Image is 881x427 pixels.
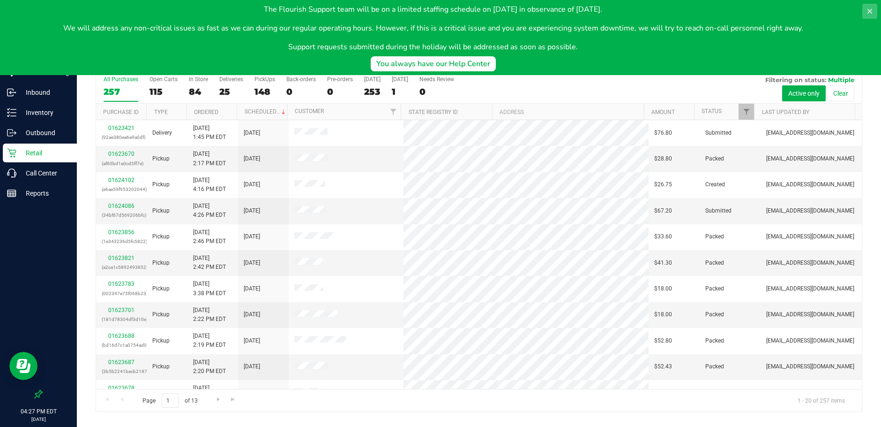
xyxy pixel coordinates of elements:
[7,108,16,117] inline-svg: Inventory
[419,86,454,97] div: 0
[705,129,732,137] span: Submitted
[108,385,134,391] a: 01623678
[211,393,225,406] a: Go to the next page
[16,188,73,199] p: Reports
[244,284,260,293] span: [DATE]
[244,154,260,163] span: [DATE]
[765,76,826,84] span: Filtering on status:
[193,176,226,194] span: [DATE] 4:16 PM EDT
[63,23,803,34] p: We will address any non-critical issues as fast as we can during our regular operating hours. How...
[244,259,260,267] span: [DATE]
[705,232,724,241] span: Packed
[654,336,672,345] span: $52.80
[705,389,724,397] span: Packed
[108,229,134,236] a: 01623856
[63,41,803,53] p: Support requests submitted during the holiday will be addressed as soon as possible.
[654,206,672,215] span: $67.20
[654,154,672,163] span: $28.80
[102,315,141,324] p: (181d78304df3d10e)
[219,86,243,97] div: 25
[244,389,260,397] span: [DATE]
[102,185,141,194] p: (e6ae59f953202044)
[16,168,73,179] p: Call Center
[244,232,260,241] span: [DATE]
[16,127,73,138] p: Outbound
[219,76,243,83] div: Deliveries
[790,393,852,407] span: 1 - 20 of 257 items
[193,124,226,142] span: [DATE] 1:45 PM EDT
[364,86,381,97] div: 253
[193,202,226,220] span: [DATE] 4:26 PM EDT
[254,76,275,83] div: PickUps
[654,389,672,397] span: $36.00
[492,104,644,120] th: Address
[766,284,854,293] span: [EMAIL_ADDRESS][DOMAIN_NAME]
[108,255,134,261] a: 01623821
[766,206,854,215] span: [EMAIL_ADDRESS][DOMAIN_NAME]
[244,180,260,189] span: [DATE]
[705,180,725,189] span: Created
[654,180,672,189] span: $26.75
[193,254,226,272] span: [DATE] 2:42 PM EDT
[7,88,16,97] inline-svg: Inbound
[739,104,754,120] a: Filter
[654,129,672,137] span: $76.80
[108,151,134,157] a: 01623670
[152,154,170,163] span: Pickup
[254,86,275,97] div: 148
[705,310,724,319] span: Packed
[152,362,170,371] span: Pickup
[828,76,854,84] span: Multiple
[286,86,316,97] div: 0
[102,263,141,272] p: (a2ca1c5892493852)
[102,367,141,376] p: (3b5b2241becb2187)
[766,362,854,371] span: [EMAIL_ADDRESS][DOMAIN_NAME]
[102,211,141,220] p: (34bf67d569206bfc)
[104,86,138,97] div: 257
[705,206,732,215] span: Submitted
[766,336,854,345] span: [EMAIL_ADDRESS][DOMAIN_NAME]
[102,237,141,246] p: (1e343236d5fc5822)
[376,58,490,69] div: You always have our Help Center
[102,341,141,350] p: (bd16d7c1a0754ad0)
[16,147,73,159] p: Retail
[705,154,724,163] span: Packed
[152,206,170,215] span: Pickup
[193,332,226,350] span: [DATE] 2:19 PM EDT
[16,87,73,98] p: Inbound
[392,86,408,97] div: 1
[245,108,287,115] a: Scheduled
[152,129,172,137] span: Delivery
[193,150,226,168] span: [DATE] 2:17 PM EDT
[7,189,16,198] inline-svg: Reports
[104,76,138,83] div: All Purchases
[409,109,458,115] a: State Registry ID
[149,86,178,97] div: 115
[286,76,316,83] div: Back-orders
[327,86,353,97] div: 0
[705,259,724,267] span: Packed
[63,4,803,15] p: The Flourish Support team will be on a limited staffing schedule on [DATE] in observance of [DATE].
[152,232,170,241] span: Pickup
[654,259,672,267] span: $41.30
[4,407,73,416] p: 04:27 PM EDT
[193,280,226,297] span: [DATE] 3:38 PM EDT
[194,109,218,115] a: Ordered
[385,104,401,120] a: Filter
[782,85,826,101] button: Active only
[149,76,178,83] div: Open Carts
[152,389,170,397] span: Pickup
[108,177,134,183] a: 01624102
[108,359,134,366] a: 01623687
[654,310,672,319] span: $18.00
[152,336,170,345] span: Pickup
[295,108,324,114] a: Customer
[7,168,16,178] inline-svg: Call Center
[102,159,141,168] p: (af60bd1e0cd5ff7e)
[108,333,134,339] a: 01623688
[154,109,168,115] a: Type
[152,284,170,293] span: Pickup
[766,232,854,241] span: [EMAIL_ADDRESS][DOMAIN_NAME]
[226,393,240,406] a: Go to the last page
[193,306,226,324] span: [DATE] 2:22 PM EDT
